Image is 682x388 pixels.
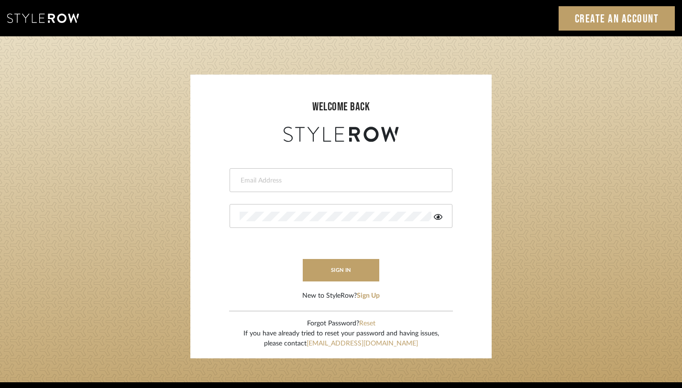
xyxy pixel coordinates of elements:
[307,340,418,347] a: [EMAIL_ADDRESS][DOMAIN_NAME]
[302,291,380,301] div: New to StyleRow?
[359,319,375,329] button: Reset
[200,98,482,116] div: welcome back
[240,176,440,185] input: Email Address
[559,6,675,31] a: Create an Account
[303,259,379,281] button: sign in
[243,329,439,349] div: If you have already tried to reset your password and having issues, please contact
[243,319,439,329] div: Forgot Password?
[357,291,380,301] button: Sign Up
